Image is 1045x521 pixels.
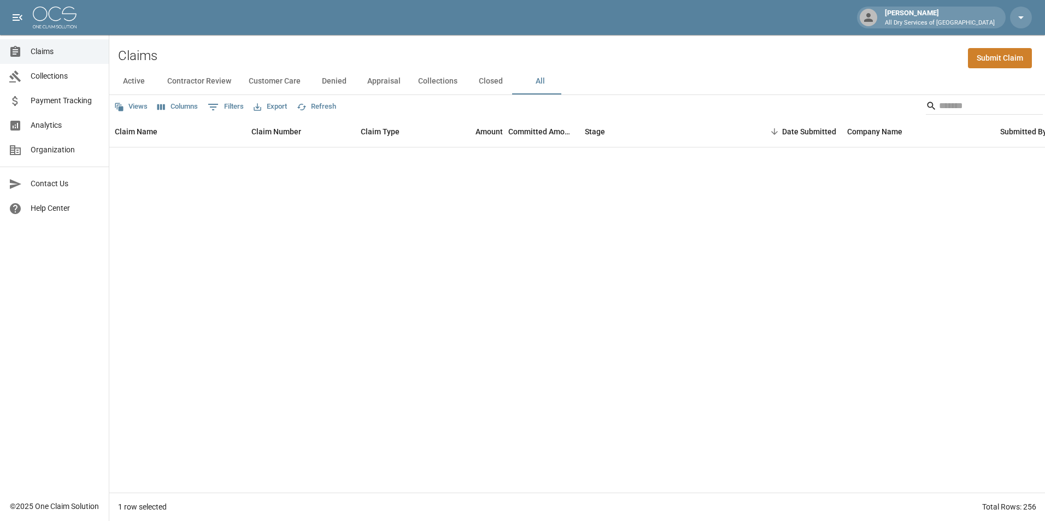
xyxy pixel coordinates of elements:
div: © 2025 One Claim Solution [10,501,99,512]
div: Date Submitted [743,116,842,147]
p: All Dry Services of [GEOGRAPHIC_DATA] [885,19,995,28]
span: Analytics [31,120,100,131]
div: Claim Number [246,116,355,147]
div: Stage [585,116,605,147]
div: Claim Type [355,116,437,147]
button: Active [109,68,158,94]
button: Denied [309,68,359,94]
div: Claim Name [109,116,246,147]
button: Export [251,98,290,115]
div: 1 row selected [118,501,167,512]
button: Closed [466,68,515,94]
div: dynamic tabs [109,68,1045,94]
span: Contact Us [31,178,100,190]
div: Date Submitted [782,116,836,147]
button: Sort [767,124,782,139]
div: Stage [579,116,743,147]
button: All [515,68,565,94]
div: Total Rows: 256 [982,501,1036,512]
span: Collections [31,70,100,82]
div: Claim Name [115,116,157,147]
button: Appraisal [359,68,409,94]
h2: Claims [118,48,157,64]
div: Company Name [842,116,995,147]
img: ocs-logo-white-transparent.png [33,7,77,28]
div: [PERSON_NAME] [880,8,999,27]
span: Organization [31,144,100,156]
div: Committed Amount [508,116,579,147]
a: Submit Claim [968,48,1032,68]
button: Refresh [294,98,339,115]
button: Collections [409,68,466,94]
div: Search [926,97,1043,117]
div: Claim Type [361,116,400,147]
span: Help Center [31,203,100,214]
button: Select columns [155,98,201,115]
button: Show filters [205,98,246,116]
button: Contractor Review [158,68,240,94]
span: Payment Tracking [31,95,100,106]
div: Amount [437,116,508,147]
button: Views [111,98,150,115]
button: Customer Care [240,68,309,94]
button: open drawer [7,7,28,28]
div: Committed Amount [508,116,574,147]
div: Claim Number [251,116,301,147]
div: Company Name [847,116,902,147]
span: Claims [31,46,100,57]
div: Amount [475,116,503,147]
